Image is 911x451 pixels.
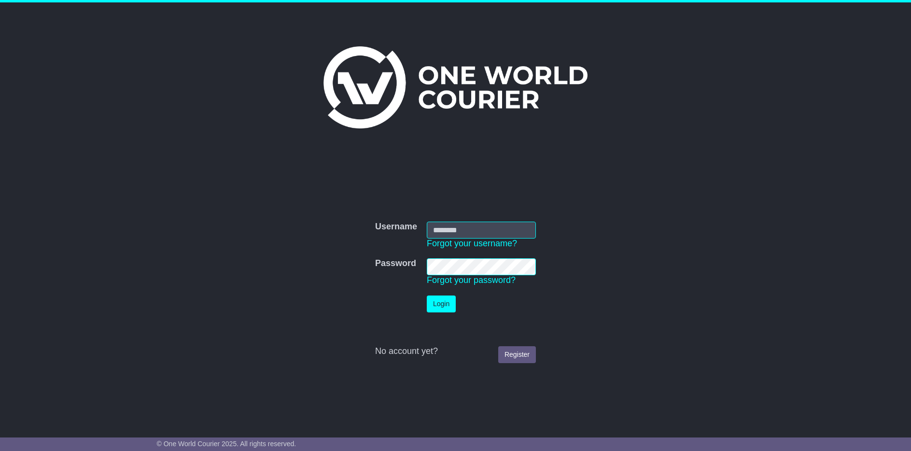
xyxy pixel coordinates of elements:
span: © One World Courier 2025. All rights reserved. [157,440,296,448]
a: Forgot your username? [427,239,517,248]
img: One World [323,46,587,128]
label: Username [375,222,417,232]
button: Login [427,296,456,312]
div: No account yet? [375,346,536,357]
a: Forgot your password? [427,275,516,285]
label: Password [375,258,416,269]
a: Register [498,346,536,363]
